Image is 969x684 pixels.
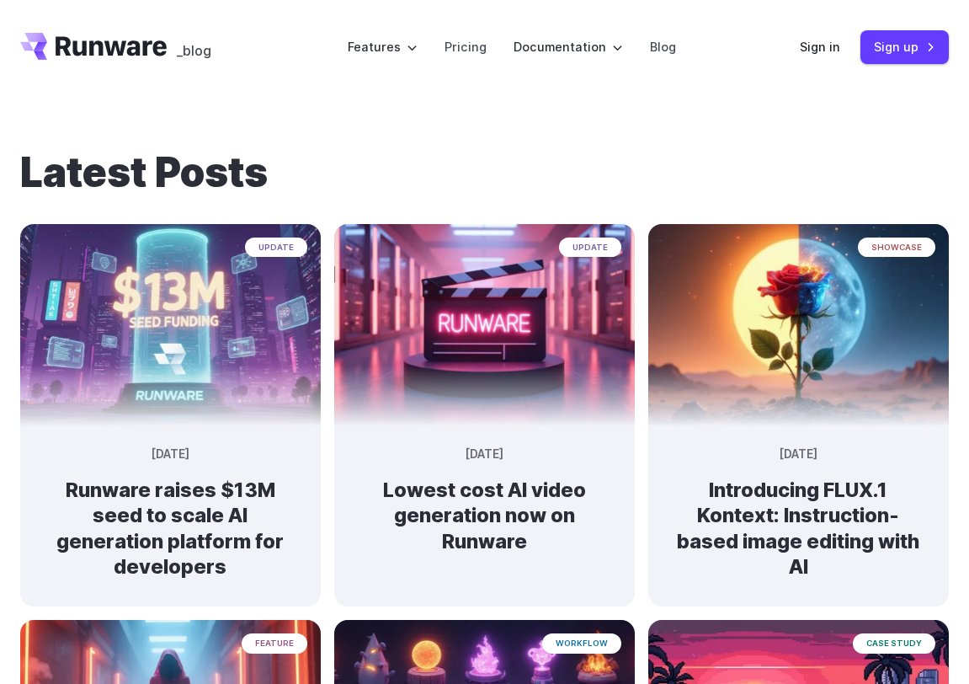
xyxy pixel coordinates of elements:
[675,478,922,580] h2: Introducing FLUX.1 Kontext: Instruction-based image editing with AI
[20,413,321,607] a: Futuristic city scene with neon lights showing Runware announcement of $13M seed funding in large...
[542,633,621,653] span: workflow
[853,633,935,653] span: case study
[780,446,817,464] time: [DATE]
[242,633,307,653] span: feature
[445,37,487,56] a: Pricing
[152,446,189,464] time: [DATE]
[334,413,635,581] a: Neon-lit movie clapperboard with the word 'RUNWARE' in a futuristic server room update [DATE] Low...
[361,478,608,554] h2: Lowest cost AI video generation now on Runware
[47,478,294,580] h2: Runware raises $13M seed to scale AI generation platform for developers
[466,446,503,464] time: [DATE]
[648,413,949,607] a: Surreal rose in a desert landscape, split between day and night with the sun and moon aligned beh...
[245,238,307,257] span: update
[177,33,211,60] a: _blog
[348,37,418,56] label: Features
[514,37,623,56] label: Documentation
[334,224,635,426] img: Neon-lit movie clapperboard with the word 'RUNWARE' in a futuristic server room
[860,30,949,63] a: Sign up
[20,224,321,426] img: Futuristic city scene with neon lights showing Runware announcement of $13M seed funding in large...
[20,33,167,60] a: Go to /
[177,44,211,57] span: _blog
[20,148,949,197] h1: Latest Posts
[650,37,676,56] a: Blog
[858,238,935,257] span: showcase
[800,37,840,56] a: Sign in
[559,238,621,257] span: update
[648,224,949,426] img: Surreal rose in a desert landscape, split between day and night with the sun and moon aligned beh...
